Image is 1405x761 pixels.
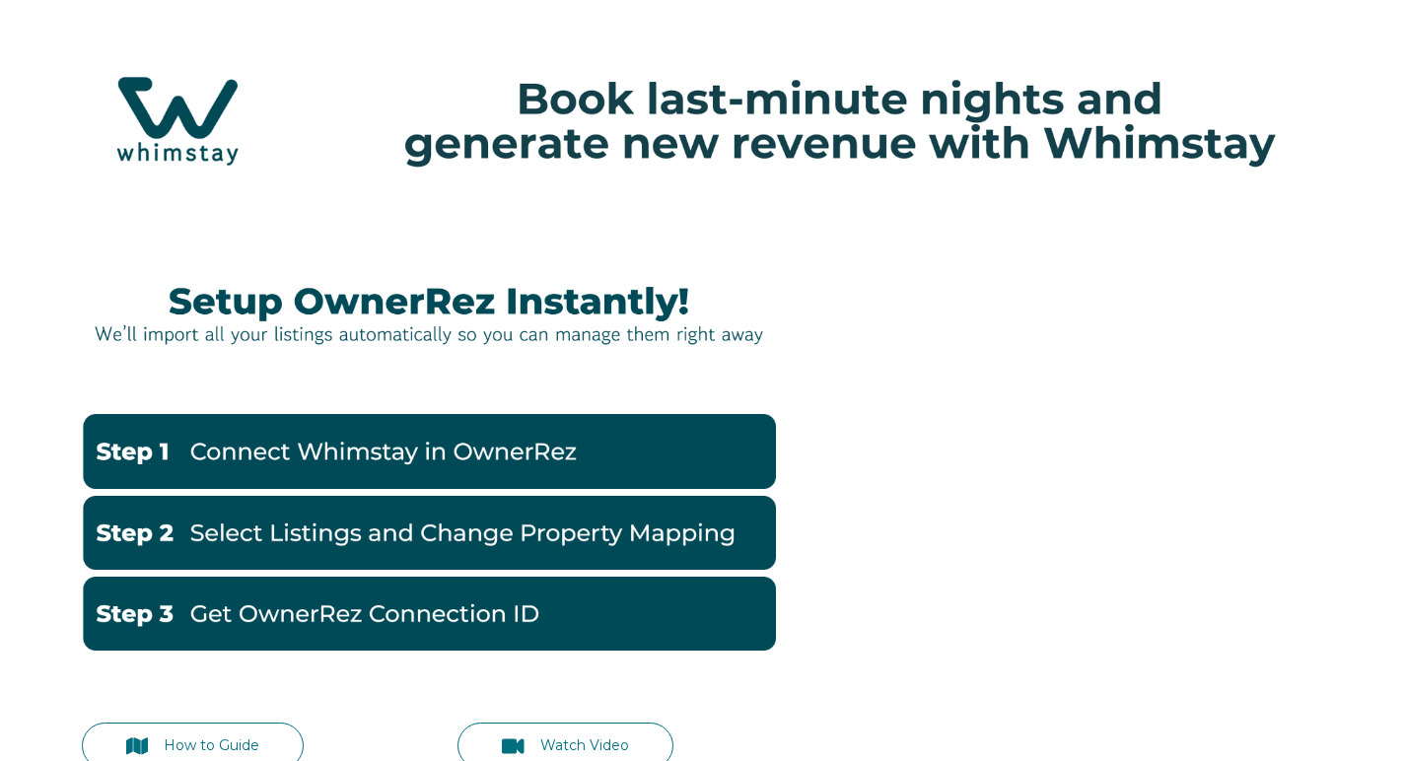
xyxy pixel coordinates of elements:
img: Change Property Mappings [82,496,776,570]
img: Picture27 [82,266,776,360]
img: Hubspot header for SSOB (4) [20,48,1385,193]
img: Get OwnerRez Connection ID [82,577,776,651]
img: Go to OwnerRez Account-1 [82,414,776,488]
